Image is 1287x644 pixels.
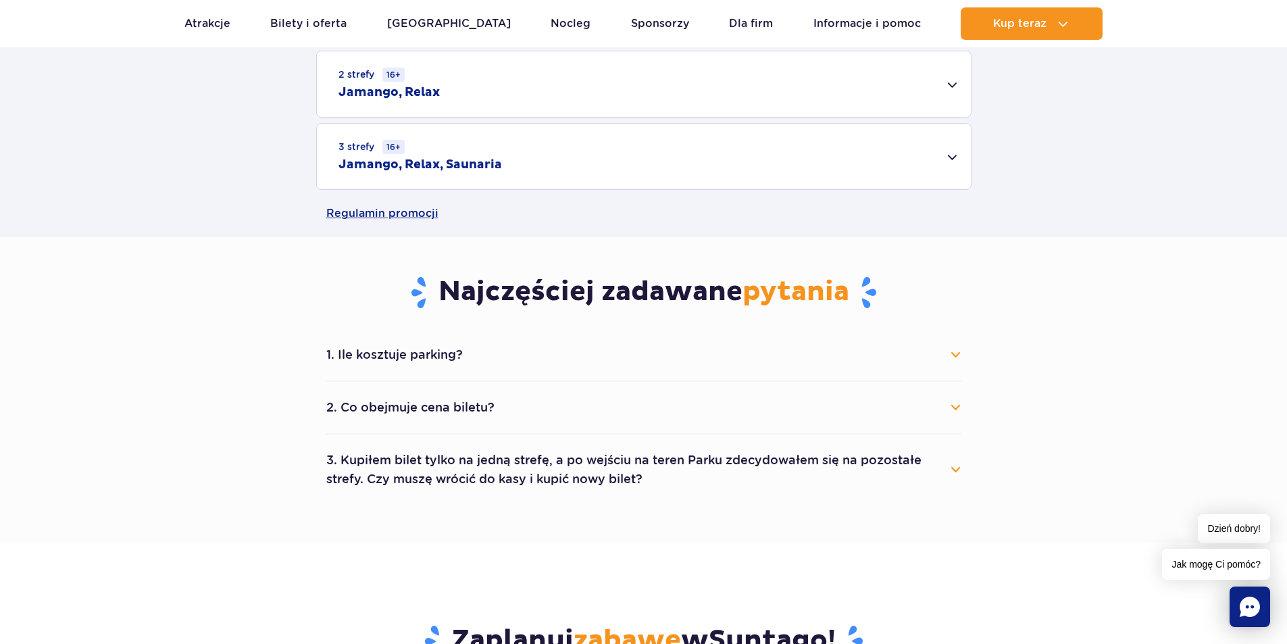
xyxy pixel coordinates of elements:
a: Atrakcje [184,7,230,40]
small: 2 strefy [338,68,405,82]
button: 1. Ile kosztuje parking? [326,340,961,370]
span: pytania [742,275,849,309]
span: Kup teraz [993,18,1046,30]
a: Bilety i oferta [270,7,347,40]
a: Sponsorzy [631,7,689,40]
button: 2. Co obejmuje cena biletu? [326,393,961,422]
small: 16+ [382,68,405,82]
button: Kup teraz [961,7,1103,40]
a: [GEOGRAPHIC_DATA] [387,7,511,40]
a: Regulamin promocji [326,190,961,237]
button: 3. Kupiłem bilet tylko na jedną strefę, a po wejściu na teren Parku zdecydowałem się na pozostałe... [326,445,961,494]
div: Chat [1230,587,1270,627]
a: Nocleg [551,7,590,40]
h3: Najczęściej zadawane [326,275,961,310]
h2: Jamango, Relax [338,84,440,101]
a: Informacje i pomoc [813,7,921,40]
a: Dla firm [729,7,773,40]
small: 3 strefy [338,140,405,154]
small: 16+ [382,140,405,154]
h2: Jamango, Relax, Saunaria [338,157,502,173]
span: Dzień dobry! [1198,514,1270,543]
span: Jak mogę Ci pomóc? [1162,549,1270,580]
